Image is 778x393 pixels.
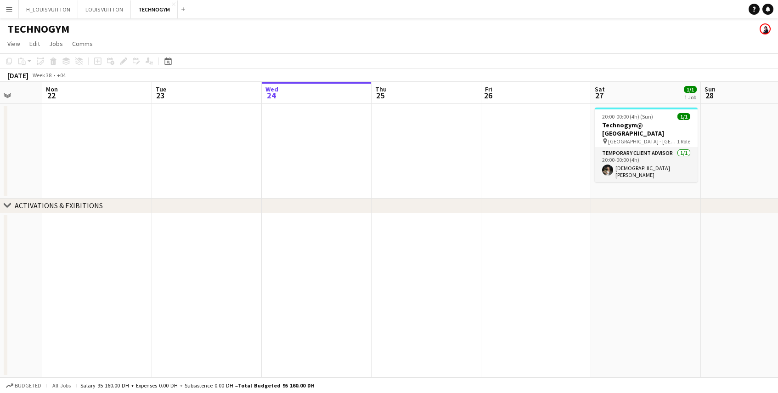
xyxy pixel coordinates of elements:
app-card-role: Temporary Client Advisor1/120:00-00:00 (4h)[DEMOGRAPHIC_DATA][PERSON_NAME] [595,148,698,182]
span: 22 [45,90,58,101]
span: Sat [595,85,605,93]
span: 24 [264,90,278,101]
app-job-card: 20:00-00:00 (4h) (Sun)1/1Technogym@ [GEOGRAPHIC_DATA] [GEOGRAPHIC_DATA] - [GEOGRAPHIC_DATA]1 Role... [595,108,698,182]
span: 27 [593,90,605,101]
span: View [7,40,20,48]
span: 23 [154,90,166,101]
h1: TECHNOGYM [7,22,69,36]
span: 1/1 [677,113,690,120]
a: Jobs [45,38,67,50]
button: LOUIS VUITTON [78,0,131,18]
span: Thu [375,85,387,93]
span: 26 [484,90,492,101]
span: Comms [72,40,93,48]
button: H_LOUIS VUITTON [19,0,78,18]
button: Budgeted [5,381,43,391]
span: 1/1 [684,86,697,93]
div: Salary 95 160.00 DH + Expenses 0.00 DH + Subsistence 0.00 DH = [80,382,315,389]
app-user-avatar: Sarah Wannous [760,23,771,34]
div: ACTIVATIONS & EXIBITIONS [15,201,103,210]
span: Total Budgeted 95 160.00 DH [238,382,315,389]
a: Edit [26,38,44,50]
span: Week 38 [30,72,53,79]
div: [DATE] [7,71,28,80]
span: Budgeted [15,382,41,389]
span: All jobs [51,382,73,389]
span: Fri [485,85,492,93]
div: +04 [57,72,66,79]
span: Edit [29,40,40,48]
span: Wed [265,85,278,93]
a: Comms [68,38,96,50]
div: 1 Job [684,94,696,101]
span: 28 [703,90,716,101]
button: TECHNOGYM [131,0,178,18]
span: [GEOGRAPHIC_DATA] - [GEOGRAPHIC_DATA] [608,138,677,145]
span: Jobs [49,40,63,48]
a: View [4,38,24,50]
span: Mon [46,85,58,93]
span: 25 [374,90,387,101]
span: 1 Role [677,138,690,145]
span: Sun [705,85,716,93]
span: Tue [156,85,166,93]
span: 20:00-00:00 (4h) (Sun) [602,113,653,120]
h3: Technogym@ [GEOGRAPHIC_DATA] [595,121,698,137]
